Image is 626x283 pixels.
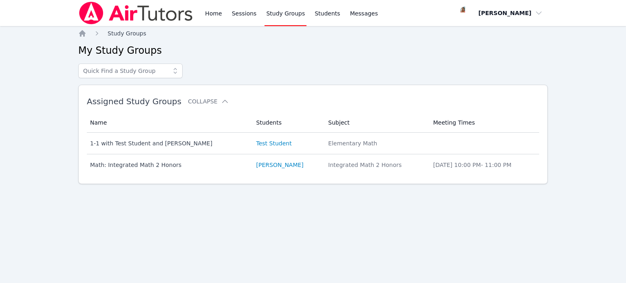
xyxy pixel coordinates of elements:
th: Subject [323,113,428,133]
input: Quick Find a Study Group [78,64,183,78]
th: Students [251,113,324,133]
div: Elementary Math [328,139,423,147]
th: Name [87,113,251,133]
span: Assigned Study Groups [87,97,181,106]
span: Study Groups [108,30,146,37]
h2: My Study Groups [78,44,548,57]
a: Study Groups [108,29,146,37]
button: Collapse [188,97,229,105]
div: 1-1 with Test Student and [PERSON_NAME] [90,139,247,147]
div: Math: Integrated Math 2 Honors [90,161,247,169]
div: Integrated Math 2 Honors [328,161,423,169]
a: [PERSON_NAME] [256,161,304,169]
tr: Math: Integrated Math 2 Honors[PERSON_NAME]Integrated Math 2 Honors[DATE] 10:00 PM- 11:00 PM [87,154,539,176]
img: Air Tutors [78,2,194,24]
tr: 1-1 with Test Student and [PERSON_NAME]Test StudentElementary Math [87,133,539,154]
li: [DATE] 10:00 PM - 11:00 PM [433,161,534,169]
th: Meeting Times [428,113,539,133]
span: Messages [350,9,378,18]
a: Test Student [256,139,292,147]
nav: Breadcrumb [78,29,548,37]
